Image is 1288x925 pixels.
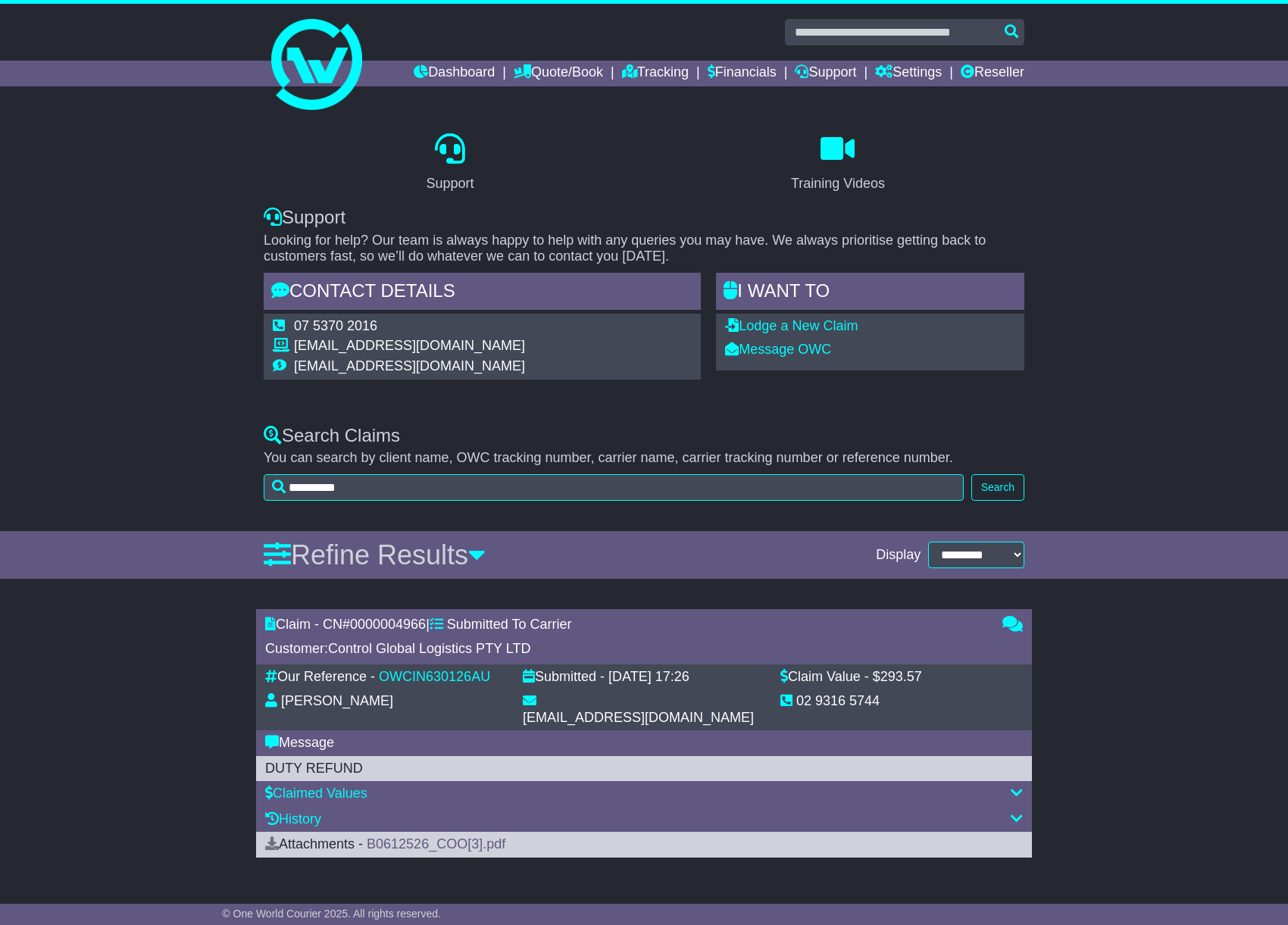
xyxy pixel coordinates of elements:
[265,617,987,633] div: Claim - CN# |
[523,710,754,727] div: [EMAIL_ADDRESS][DOMAIN_NAME]
[265,836,363,852] span: Attachments -
[294,338,525,358] td: [EMAIL_ADDRESS][DOMAIN_NAME]
[875,61,942,86] a: Settings
[791,173,885,194] div: Training Videos
[416,128,483,199] a: Support
[264,539,486,570] a: Refine Results
[796,693,880,710] div: 02 9316 5744
[514,61,603,86] a: Quote/Book
[873,669,922,686] div: $293.57
[622,61,689,86] a: Tracking
[265,735,1023,752] div: Message
[350,617,426,632] span: 0000004966
[708,61,777,86] a: Financials
[265,786,367,801] a: Claimed Values
[264,450,1024,467] p: You can search by client name, OWC tracking number, carrier name, carrier tracking number or refe...
[414,61,495,86] a: Dashboard
[294,358,525,375] td: [EMAIL_ADDRESS][DOMAIN_NAME]
[781,128,895,199] a: Training Videos
[265,811,1023,828] div: History
[971,474,1024,501] button: Search
[265,669,375,686] div: Our Reference -
[716,273,1024,314] div: I WANT to
[447,617,572,632] span: Submitted To Carrier
[222,908,441,920] span: © One World Courier 2025. All rights reserved.
[265,811,321,827] a: History
[780,669,869,686] div: Claim Value -
[265,641,987,658] div: Customer:
[265,761,1023,777] div: DUTY REFUND
[523,669,605,686] div: Submitted -
[264,207,1024,229] div: Support
[264,425,1024,447] div: Search Claims
[426,173,474,194] div: Support
[876,547,921,564] span: Display
[725,342,831,357] a: Message OWC
[281,693,393,710] div: [PERSON_NAME]
[367,836,505,852] a: B0612526_COO[3].pdf
[608,669,689,686] div: [DATE] 17:26
[265,786,1023,802] div: Claimed Values
[264,233,1024,265] p: Looking for help? Our team is always happy to help with any queries you may have. We always prior...
[725,318,858,333] a: Lodge a New Claim
[264,273,701,314] div: Contact Details
[795,61,856,86] a: Support
[379,669,490,684] a: OWCIN630126AU
[328,641,530,656] span: Control Global Logistics PTY LTD
[961,61,1024,86] a: Reseller
[294,318,525,339] td: 07 5370 2016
